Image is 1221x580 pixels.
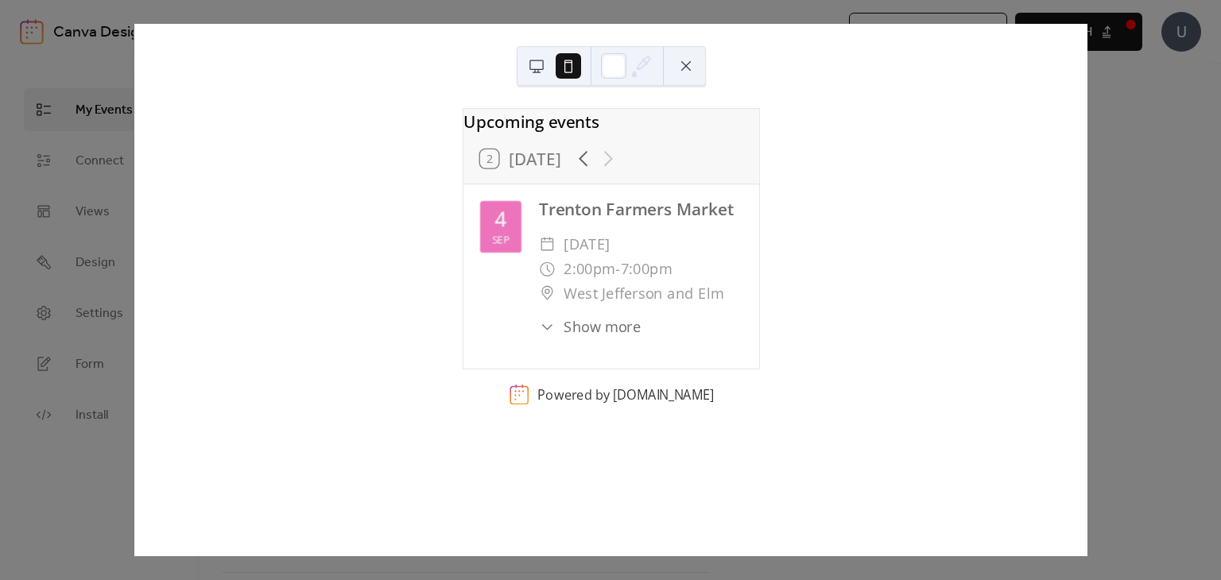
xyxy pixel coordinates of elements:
[564,232,610,257] span: [DATE]
[564,281,724,306] span: West Jefferson and Elm
[539,281,556,306] div: ​
[494,209,506,230] div: 4
[539,316,556,338] div: ​
[491,234,509,245] div: Sep
[564,316,642,338] span: Show more
[539,197,742,222] div: Trenton Farmers Market
[539,316,642,338] button: ​Show more
[537,386,714,404] div: Powered by
[612,386,713,404] a: [DOMAIN_NAME]
[620,257,672,281] span: 7:00pm
[539,257,556,281] div: ​
[539,232,556,257] div: ​
[564,257,615,281] span: 2:00pm
[463,109,759,133] div: Upcoming events
[615,257,621,281] span: -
